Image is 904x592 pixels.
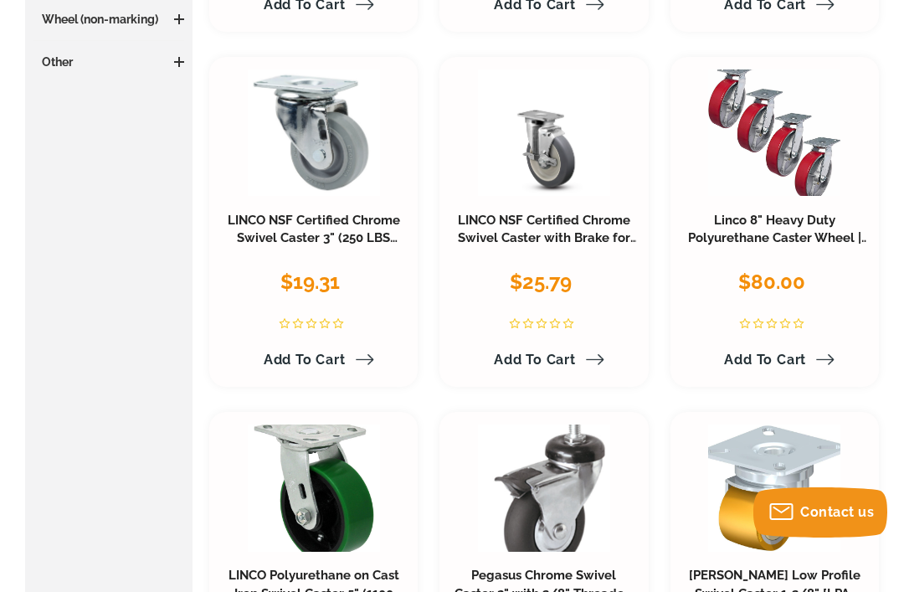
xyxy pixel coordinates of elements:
a: Add to Cart [714,346,835,374]
span: Add to Cart [724,352,806,368]
a: Add to Cart [484,346,604,374]
a: Linco 8" Heavy Duty Polyurethane Caster Wheel | Set of 4 Swivel Casters with Red Poly on Cast Iro... [686,213,869,301]
span: $25.79 [510,270,572,294]
span: Add to Cart [494,352,576,368]
h3: Wheel (non-marking) [33,11,184,28]
a: Add to Cart [254,346,374,374]
a: LINCO NSF Certified Chrome Swivel Caster with Brake for Foodservice 6" [458,213,638,265]
span: Add to Cart [264,352,346,368]
span: Contact us [800,504,874,520]
button: Contact us [753,487,887,538]
h3: Other [33,54,184,70]
a: LINCO NSF Certified Chrome Swivel Caster 3" (250 LBS Cap) [228,213,400,265]
span: $19.31 [280,270,340,294]
span: $80.00 [738,270,805,294]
